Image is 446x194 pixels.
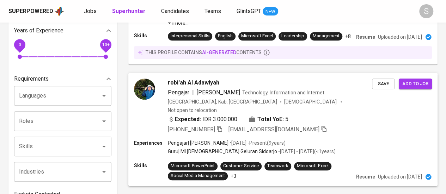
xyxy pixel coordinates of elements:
span: AI-generated [202,50,236,55]
div: Microsoft Excel [241,33,273,39]
span: | [192,88,194,97]
p: • [DATE] - [DATE] ( <1 years ) [277,148,336,155]
span: Teams [204,8,221,14]
div: Interpersonal Skills [171,33,209,39]
p: Skills [134,162,168,169]
span: 10+ [102,42,109,47]
span: Candidates [161,8,189,14]
div: Leadership [281,33,304,39]
div: Management [313,33,340,39]
span: NEW [263,8,278,15]
div: Teamwork [267,163,288,169]
span: Jobs [84,8,97,14]
p: Pengajar | [PERSON_NAME] [168,139,228,146]
div: Social Media Management [171,173,225,179]
a: robi'ah Al AdawiyahPengajar|[PERSON_NAME]Technology, Information and Internet[GEOGRAPHIC_DATA], K... [128,73,438,186]
img: d7063eeed5f8727a0331ba39c92d3b69.jpg [134,79,155,100]
b: Expected: [175,115,201,124]
p: +8 [345,33,351,40]
p: this profile contains contents [146,49,262,56]
div: Years of Experience [14,24,111,38]
span: [EMAIL_ADDRESS][DOMAIN_NAME] [228,126,319,133]
button: Save [372,79,395,89]
div: Microsoft PowerPoint [171,163,215,169]
p: Resume [356,173,375,180]
span: robi'ah Al Adawiyah [168,79,219,87]
a: GlintsGPT NEW [237,7,278,16]
p: Requirements [14,75,49,83]
button: Add to job [399,79,432,89]
p: Guru | MI [DEMOGRAPHIC_DATA] Geluran Sidoarjo [168,148,277,155]
span: 0 [18,42,21,47]
b: Total YoE: [257,115,284,124]
span: [PHONE_NUMBER] [168,126,215,133]
p: +1 more ... [168,19,300,26]
div: [GEOGRAPHIC_DATA], Kab. [GEOGRAPHIC_DATA] [168,98,277,105]
p: +3 [231,173,236,180]
a: Candidates [161,7,190,16]
p: Uploaded on [DATE] [378,33,422,40]
p: Years of Experience [14,26,63,35]
span: 5 [285,115,288,124]
span: [PERSON_NAME] [197,89,240,96]
p: Experiences [134,139,168,146]
span: Technology, Information and Internet [242,90,324,95]
div: S [419,4,433,18]
span: GlintsGPT [237,8,261,14]
div: Microsoft Excel [297,163,329,169]
button: Open [99,91,109,101]
span: [DEMOGRAPHIC_DATA] [284,98,338,105]
button: Open [99,142,109,151]
button: Open [99,167,109,177]
span: Pengajar [168,89,189,96]
p: Uploaded on [DATE] [378,173,422,180]
img: app logo [55,6,64,17]
a: Superhunter [112,7,147,16]
a: Superpoweredapp logo [8,6,64,17]
p: Resume [356,33,375,40]
span: Add to job [402,80,428,88]
div: English [218,33,233,39]
b: Superhunter [112,8,146,14]
p: Not open to relocation [168,107,217,114]
div: Superpowered [8,7,53,15]
div: Requirements [14,72,111,86]
div: Customer Service [223,163,259,169]
div: IDR 3.000.000 [168,115,237,124]
button: Open [99,116,109,126]
p: Skills [134,32,168,39]
a: Jobs [84,7,98,16]
a: Teams [204,7,222,16]
span: Save [375,80,391,88]
p: • [DATE] - Present ( 9 years ) [228,139,286,146]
